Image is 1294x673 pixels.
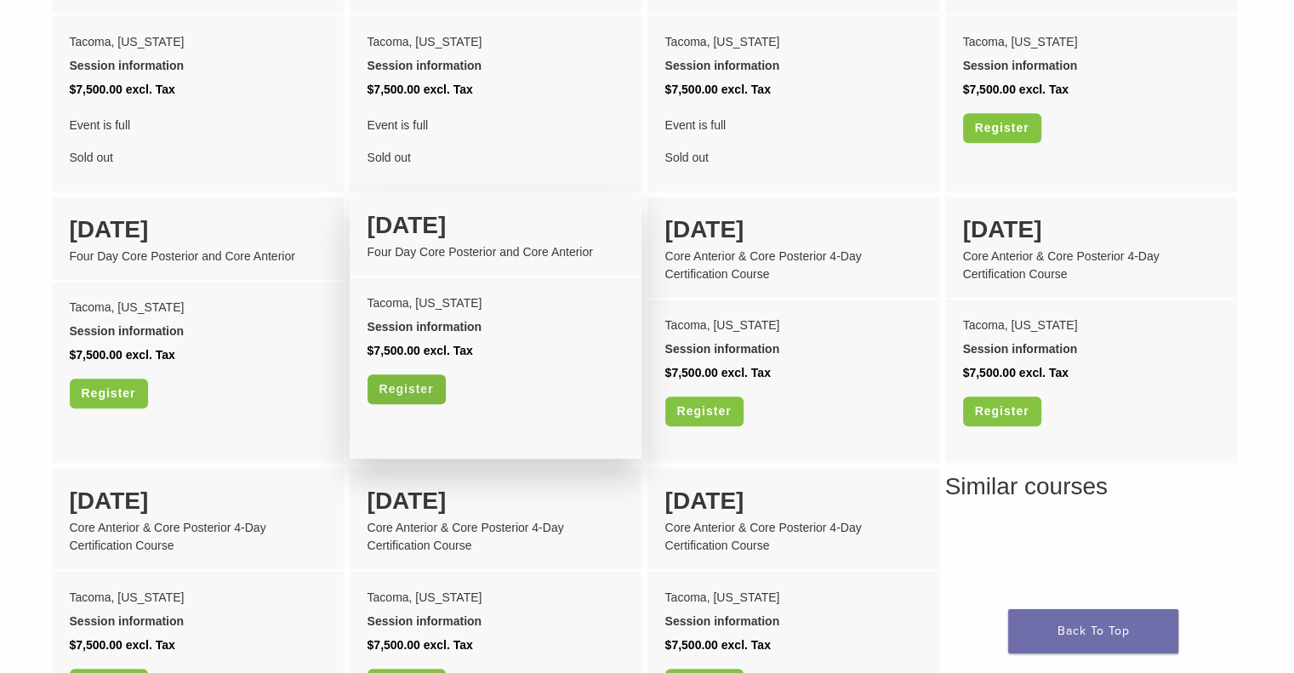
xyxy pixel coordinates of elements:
[424,344,473,357] span: excl. Tax
[368,113,624,169] div: Sold out
[424,638,473,652] span: excl. Tax
[665,638,718,652] span: $7,500.00
[665,30,921,54] div: Tacoma, [US_STATE]
[70,609,326,633] div: Session information
[665,54,921,77] div: Session information
[1008,609,1178,653] a: Back To Top
[424,83,473,96] span: excl. Tax
[368,609,624,633] div: Session information
[963,212,1219,248] div: [DATE]
[721,638,771,652] span: excl. Tax
[70,348,123,362] span: $7,500.00
[665,113,921,169] div: Sold out
[368,519,624,555] div: Core Anterior & Core Posterior 4-Day Certification Course
[368,30,624,54] div: Tacoma, [US_STATE]
[963,313,1219,337] div: Tacoma, [US_STATE]
[70,113,326,137] span: Event is full
[70,295,326,319] div: Tacoma, [US_STATE]
[1019,83,1069,96] span: excl. Tax
[665,113,921,137] span: Event is full
[70,519,326,555] div: Core Anterior & Core Posterior 4-Day Certification Course
[665,396,744,426] a: Register
[963,83,1016,96] span: $7,500.00
[368,243,624,261] div: Four Day Core Posterior and Core Anterior
[368,315,624,339] div: Session information
[70,113,326,169] div: Sold out
[368,585,624,609] div: Tacoma, [US_STATE]
[1019,366,1069,379] span: excl. Tax
[665,519,921,555] div: Core Anterior & Core Posterior 4-Day Certification Course
[70,483,326,519] div: [DATE]
[368,638,420,652] span: $7,500.00
[70,54,326,77] div: Session information
[963,337,1219,361] div: Session information
[70,638,123,652] span: $7,500.00
[721,366,771,379] span: excl. Tax
[70,379,148,408] a: Register
[368,83,420,96] span: $7,500.00
[665,366,718,379] span: $7,500.00
[368,291,624,315] div: Tacoma, [US_STATE]
[963,113,1041,143] a: Register
[665,212,921,248] div: [DATE]
[368,113,624,137] span: Event is full
[665,585,921,609] div: Tacoma, [US_STATE]
[368,483,624,519] div: [DATE]
[963,396,1041,426] a: Register
[126,83,175,96] span: excl. Tax
[70,30,326,54] div: Tacoma, [US_STATE]
[665,313,921,337] div: Tacoma, [US_STATE]
[70,248,326,265] div: Four Day Core Posterior and Core Anterior
[126,348,175,362] span: excl. Tax
[665,337,921,361] div: Session information
[665,483,921,519] div: [DATE]
[963,366,1016,379] span: $7,500.00
[368,344,420,357] span: $7,500.00
[368,54,624,77] div: Session information
[368,374,446,404] a: Register
[70,212,326,248] div: [DATE]
[665,248,921,283] div: Core Anterior & Core Posterior 4-Day Certification Course
[963,54,1219,77] div: Session information
[70,585,326,609] div: Tacoma, [US_STATE]
[70,83,123,96] span: $7,500.00
[70,319,326,343] div: Session information
[721,83,771,96] span: excl. Tax
[963,248,1219,283] div: Core Anterior & Core Posterior 4-Day Certification Course
[963,30,1219,54] div: Tacoma, [US_STATE]
[368,208,624,243] div: [DATE]
[665,83,718,96] span: $7,500.00
[665,609,921,633] div: Session information
[126,638,175,652] span: excl. Tax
